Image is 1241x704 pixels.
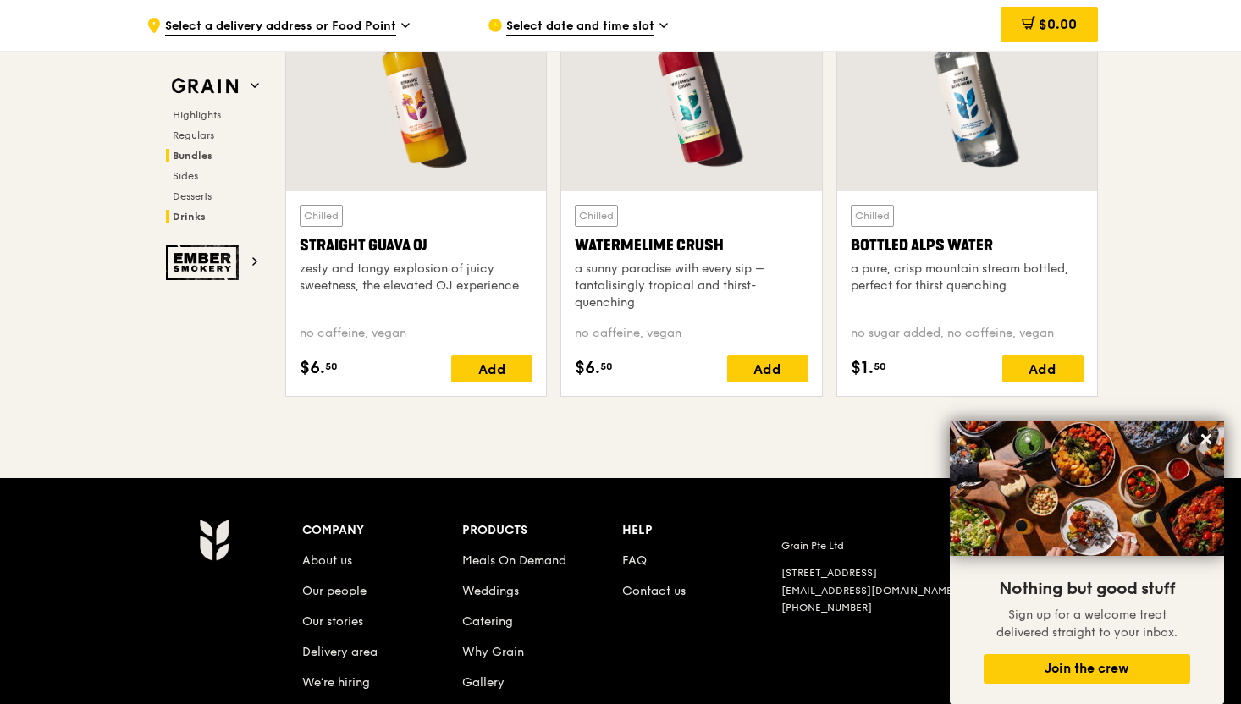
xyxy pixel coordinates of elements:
a: Catering [462,614,513,629]
a: Gallery [462,675,505,690]
span: 50 [325,360,338,373]
div: Chilled [575,205,618,227]
a: FAQ [622,553,647,568]
div: no caffeine, vegan [300,325,532,342]
a: Our stories [302,614,363,629]
span: Highlights [173,109,221,121]
div: Add [451,355,532,382]
a: About us [302,553,352,568]
div: Products [462,519,622,542]
a: Delivery area [302,645,378,659]
span: Select a delivery address or Food Point [165,18,396,36]
div: no sugar added, no caffeine, vegan [851,325,1084,342]
span: Sides [173,170,198,182]
button: Close [1193,426,1220,453]
img: DSC07876-Edit02-Large.jpeg [950,421,1224,556]
a: [PHONE_NUMBER] [781,602,872,613]
span: Select date and time slot [506,18,654,36]
div: Grain Pte Ltd [781,539,1000,553]
img: Ember Smokery web logo [166,245,244,280]
div: a sunny paradise with every sip – tantalisingly tropical and thirst-quenching [575,261,808,311]
div: Add [727,355,808,382]
div: [STREET_ADDRESS] [781,566,1000,580]
a: [EMAIL_ADDRESS][DOMAIN_NAME] [781,585,957,597]
a: Meals On Demand [462,553,566,568]
div: a pure, crisp mountain stream bottled, perfect for thirst quenching [851,261,1084,294]
div: Watermelime Crush [575,234,808,257]
a: Our people [302,584,367,598]
span: Drinks [173,211,206,223]
span: 50 [600,360,613,373]
div: no caffeine, vegan [575,325,808,342]
div: Add [1002,355,1084,382]
a: Why Grain [462,645,524,659]
span: 50 [874,360,886,373]
button: Join the crew [984,654,1190,684]
div: Chilled [300,205,343,227]
span: Desserts [173,190,212,202]
div: Company [302,519,462,542]
img: Grain web logo [166,71,244,102]
span: Nothing but good stuff [999,579,1175,599]
span: Bundles [173,150,212,162]
span: $0.00 [1039,16,1077,32]
a: We’re hiring [302,675,370,690]
a: Weddings [462,584,519,598]
span: Regulars [173,129,214,141]
div: Chilled [851,205,894,227]
div: Bottled Alps Water [851,234,1084,257]
img: Grain [199,519,229,561]
a: Contact us [622,584,686,598]
span: $6. [300,355,325,381]
div: Help [622,519,782,542]
div: zesty and tangy explosion of juicy sweetness, the elevated OJ experience [300,261,532,294]
span: Sign up for a welcome treat delivered straight to your inbox. [996,608,1178,640]
span: $6. [575,355,600,381]
span: $1. [851,355,874,381]
div: Straight Guava OJ [300,234,532,257]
